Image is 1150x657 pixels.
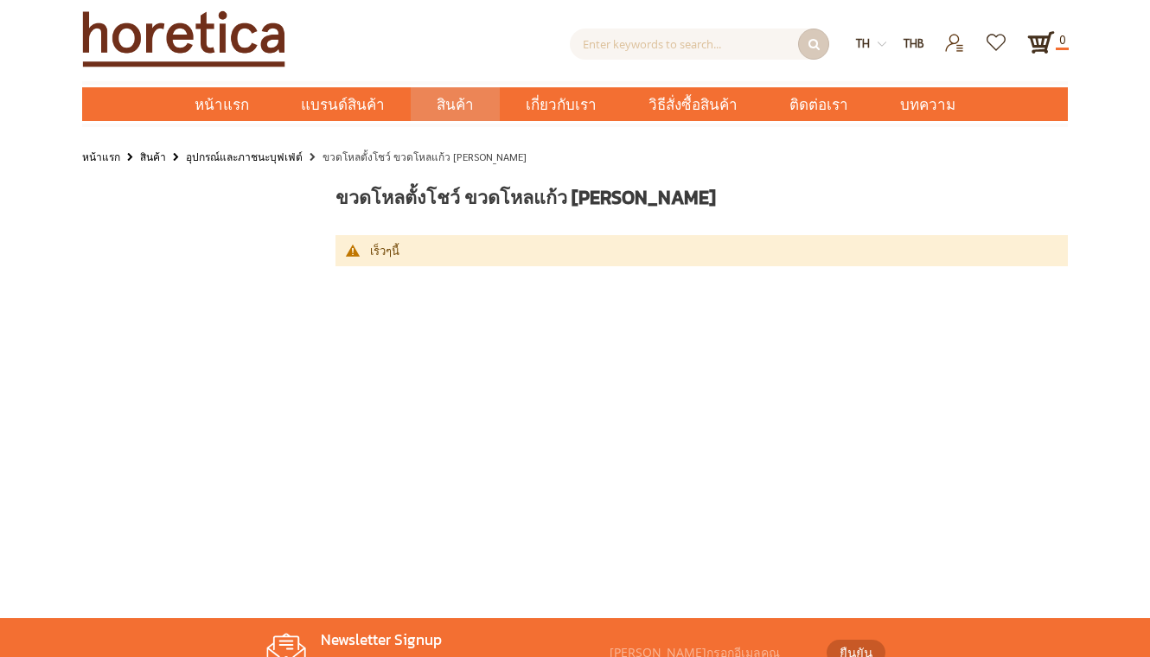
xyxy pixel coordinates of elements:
[275,87,411,121] a: แบรนด์สินค้า
[500,87,623,121] a: เกี่ยวกับเรา
[1027,29,1055,56] a: 0
[934,29,976,43] a: เข้าสู่ระบบ
[169,87,275,121] a: หน้าแรก
[335,183,716,212] span: ขวดโหลตั้งโชว์ ขวดโหลแก้ว [PERSON_NAME]
[195,93,249,116] span: หน้าแรก
[789,87,848,123] span: ติดต่อเรา
[526,87,597,123] span: เกี่ยวกับเรา
[411,87,500,121] a: สินค้า
[437,87,474,123] span: สินค้า
[878,40,886,48] img: dropdown-icon.svg
[265,631,602,650] h4: Newsletter Signup
[370,244,1051,258] div: เร็วๆนี้
[904,35,924,50] span: THB
[648,87,738,123] span: วิธีสั่งซื้อสินค้า
[140,147,166,166] a: สินค้า
[82,147,120,166] a: หน้าแรก
[323,150,527,163] strong: ขวดโหลตั้งโชว์ ขวดโหลแก้ว [PERSON_NAME]
[301,87,385,123] span: แบรนด์สินค้า
[856,35,870,50] span: th
[976,29,1019,43] a: รายการโปรด
[623,87,763,121] a: วิธีสั่งซื้อสินค้า
[1056,29,1069,50] span: 0
[763,87,874,121] a: ติดต่อเรา
[874,87,981,121] a: บทความ
[186,147,303,166] a: อุปกรณ์และภาชนะบุฟเฟ่ต์
[82,10,285,67] img: Horetica.com
[900,87,955,123] span: บทความ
